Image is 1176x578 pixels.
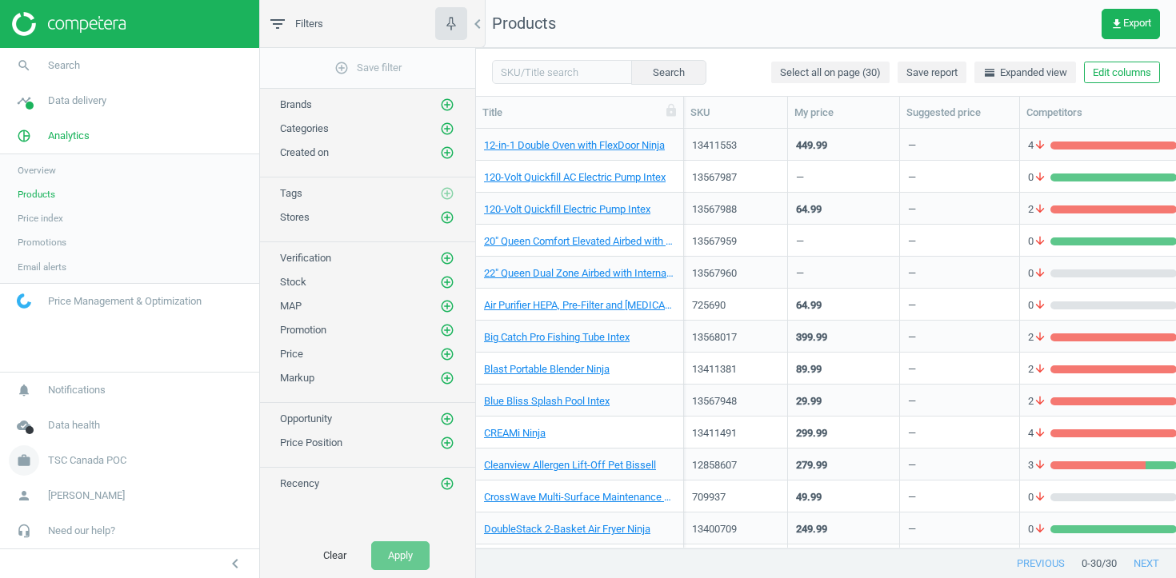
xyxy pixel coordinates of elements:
i: add_circle_outline [440,251,454,265]
a: Blue Bliss Splash Pool Intex [484,394,610,409]
button: add_circle_outline [439,370,455,386]
div: 709937 [692,490,779,504]
button: add_circle_outlineSave filter [260,52,475,84]
span: 2 [1028,330,1050,345]
i: arrow_downward [1034,522,1046,536]
span: 0 [1028,234,1050,249]
i: arrow_downward [1034,298,1046,313]
span: Price index [18,212,63,225]
div: — [908,394,916,414]
div: 299.99 [796,426,827,440]
div: My price [794,106,893,120]
span: Expanded view [983,66,1067,80]
span: 0 [1028,170,1050,185]
span: Price Management & Optimization [48,294,202,309]
span: Stock [280,276,306,288]
span: Stores [280,211,310,223]
input: SKU/Title search [492,60,632,84]
a: 120-Volt Quickfill AC Electric Pump Intex [484,170,666,185]
button: add_circle_outline [439,274,455,290]
i: add_circle_outline [440,412,454,426]
i: add_circle_outline [440,186,454,201]
span: Price Position [280,436,342,448]
span: 2 [1028,202,1050,217]
span: Recency [280,477,319,489]
i: pie_chart_outlined [9,121,39,151]
i: notifications [9,375,39,405]
div: 725690 [692,298,779,313]
span: Created on [280,146,329,158]
span: Opportunity [280,413,332,425]
button: add_circle_outline [439,185,455,201]
span: 4 [1028,138,1050,153]
span: 0 [1028,298,1050,313]
span: Markup [280,372,314,384]
div: 13411553 [692,138,779,153]
button: get_appExport [1102,9,1160,39]
div: 249.99 [796,522,827,536]
i: add_circle_outline [440,299,454,313]
span: Price [280,348,303,360]
a: 20" Queen Comfort Elevated Airbed with Fibre-Tech RP Intex [484,234,675,249]
span: Export [1110,18,1151,30]
div: grid [476,129,1176,548]
span: Select all on page (30) [780,66,881,80]
div: — [908,138,916,158]
span: 2 [1028,394,1050,409]
span: 0 - 30 [1082,556,1102,571]
a: Air Purifier HEPA, Pre-Filter and [MEDICAL_DATA] Filter Pack for Air220 Air Purifiers Bissell [484,298,675,313]
div: 449.99 [796,138,827,153]
span: 0 [1028,490,1050,504]
a: 12-in-1 Double Oven with FlexDoor Ninja [484,138,665,153]
div: 12858607 [692,458,779,472]
button: Select all on page (30) [771,62,890,84]
span: Products [18,188,55,201]
div: 64.99 [796,202,822,217]
span: Notifications [48,383,106,397]
div: 13567987 [692,170,779,185]
button: Clear [306,541,363,570]
a: Big Catch Pro Fishing Tube Intex [484,330,630,345]
div: 13568017 [692,330,779,345]
div: — [796,266,804,286]
i: add_circle_outline [440,122,454,136]
div: — [908,490,916,510]
i: add_circle_outline [440,436,454,450]
span: Data delivery [48,94,106,108]
i: add_circle_outline [440,98,454,112]
div: — [796,170,804,190]
button: Apply [371,541,430,570]
div: — [908,330,916,350]
button: add_circle_outline [439,97,455,113]
div: — [908,458,916,478]
i: arrow_downward [1034,202,1046,217]
i: arrow_downward [1034,490,1046,504]
a: Cleanview Allergen Lift-Off Pet Bissell [484,458,656,472]
button: add_circle_outline [439,121,455,137]
div: — [796,234,804,254]
i: add_circle_outline [440,210,454,225]
i: add_circle_outline [440,371,454,385]
div: 13567948 [692,394,779,409]
span: 0 [1028,266,1050,281]
span: [PERSON_NAME] [48,488,125,503]
i: arrow_downward [1034,330,1046,345]
img: wGWNvw8QSZomAAAAABJRU5ErkJggg== [17,293,31,309]
div: — [908,426,916,446]
button: add_circle_outline [439,476,455,492]
div: 399.99 [796,330,827,345]
span: Need our help? [48,524,115,538]
div: Suggested price [906,106,1013,120]
span: 4 [1028,426,1050,440]
button: add_circle_outline [439,298,455,314]
span: Verification [280,252,331,264]
button: add_circle_outline [439,145,455,161]
button: add_circle_outline [439,250,455,266]
span: Filters [295,17,323,31]
span: 3 [1028,458,1050,472]
div: — [908,298,916,318]
div: 49.99 [796,490,822,504]
i: timeline [9,86,39,116]
i: arrow_downward [1034,394,1046,409]
i: search [9,50,39,81]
